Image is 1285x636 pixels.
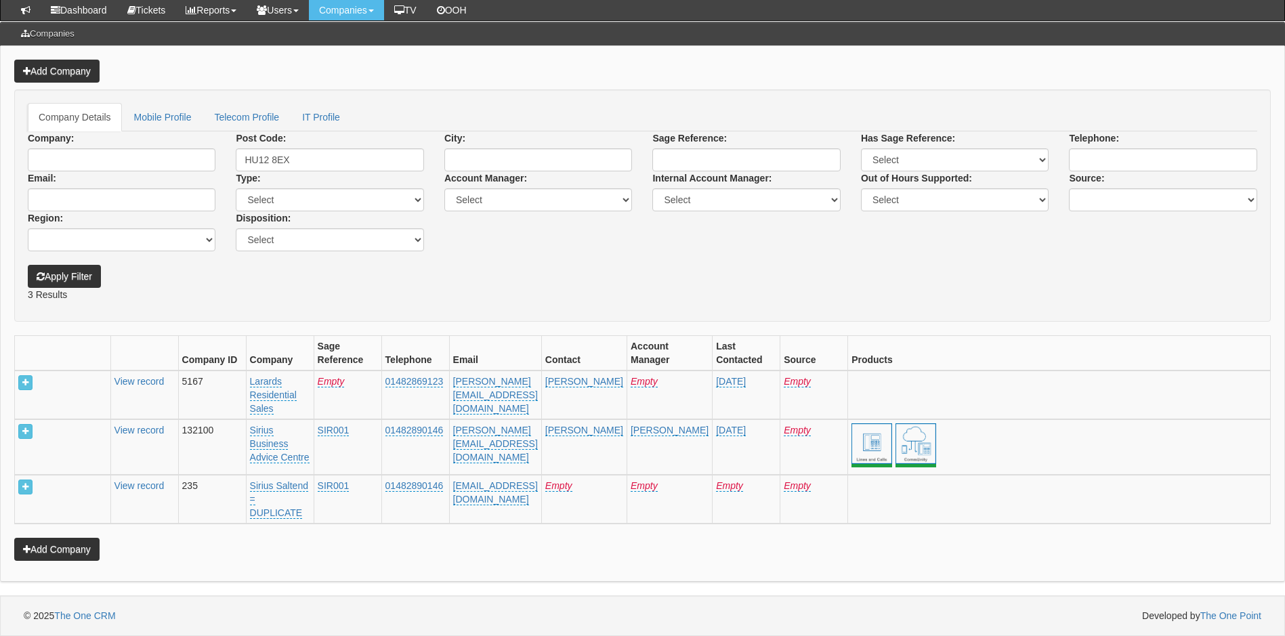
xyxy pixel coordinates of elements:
[1069,171,1104,185] label: Source:
[236,131,286,145] label: Post Code:
[631,376,658,387] a: Empty
[14,22,81,45] h3: Companies
[627,336,712,371] th: Account Manager
[114,425,165,436] a: View record
[1200,610,1261,621] a: The One Point
[861,171,972,185] label: Out of Hours Supported:
[28,171,56,185] label: Email:
[453,376,538,415] a: [PERSON_NAME][EMAIL_ADDRESS][DOMAIN_NAME]
[453,480,538,505] a: [EMAIL_ADDRESS][DOMAIN_NAME]
[381,336,449,371] th: Telephone
[178,420,246,475] td: 132100
[318,376,345,387] a: Empty
[652,131,727,145] label: Sage Reference:
[545,425,623,436] a: [PERSON_NAME]
[28,265,101,288] button: Apply Filter
[716,480,743,492] a: Empty
[318,480,350,492] a: SIR001
[784,425,811,436] a: Empty
[318,425,350,436] a: SIR001
[545,376,623,387] a: [PERSON_NAME]
[851,423,892,464] img: lines-and-calls.png
[716,425,746,436] a: [DATE]
[652,171,772,185] label: Internal Account Manager:
[545,480,572,492] a: Empty
[178,370,246,419] td: 5167
[716,376,746,387] a: [DATE]
[453,425,538,463] a: [PERSON_NAME][EMAIL_ADDRESS][DOMAIN_NAME]
[713,336,780,371] th: Last Contacted
[1069,131,1119,145] label: Telephone:
[14,60,100,83] a: Add Company
[314,336,381,371] th: Sage Reference
[123,103,203,131] a: Mobile Profile
[541,336,627,371] th: Contact
[631,425,709,436] a: [PERSON_NAME]
[444,171,527,185] label: Account Manager:
[28,103,122,131] a: Company Details
[896,423,936,464] span: commUNITY<br>No from date <br> No to date
[178,336,246,371] th: Company ID
[385,480,444,492] a: 01482890146
[24,610,116,621] span: © 2025
[250,425,310,463] a: Sirius Business Advice Centre
[291,103,351,131] a: IT Profile
[385,425,444,436] a: 01482890146
[250,480,308,519] a: Sirius Saltend = DUPLICATE
[780,336,848,371] th: Source
[848,336,1271,371] th: Products
[784,376,811,387] a: Empty
[1142,609,1261,622] span: Developed by
[851,423,892,464] span: Lines & Calls<br>No from date <br> No to date
[203,103,290,131] a: Telecom Profile
[631,480,658,492] a: Empty
[896,423,936,464] img: community.png
[14,538,100,561] a: Add Company
[54,610,115,621] a: The One CRM
[236,211,291,225] label: Disposition:
[178,475,246,524] td: 235
[114,480,165,491] a: View record
[861,131,955,145] label: Has Sage Reference:
[250,376,297,415] a: Larards Residential Sales
[385,376,444,387] a: 01482869123
[28,211,63,225] label: Region:
[28,288,1257,301] p: 3 Results
[28,131,74,145] label: Company:
[114,376,165,387] a: View record
[449,336,541,371] th: Email
[236,171,260,185] label: Type:
[444,131,465,145] label: City:
[246,336,314,371] th: Company
[784,480,811,492] a: Empty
